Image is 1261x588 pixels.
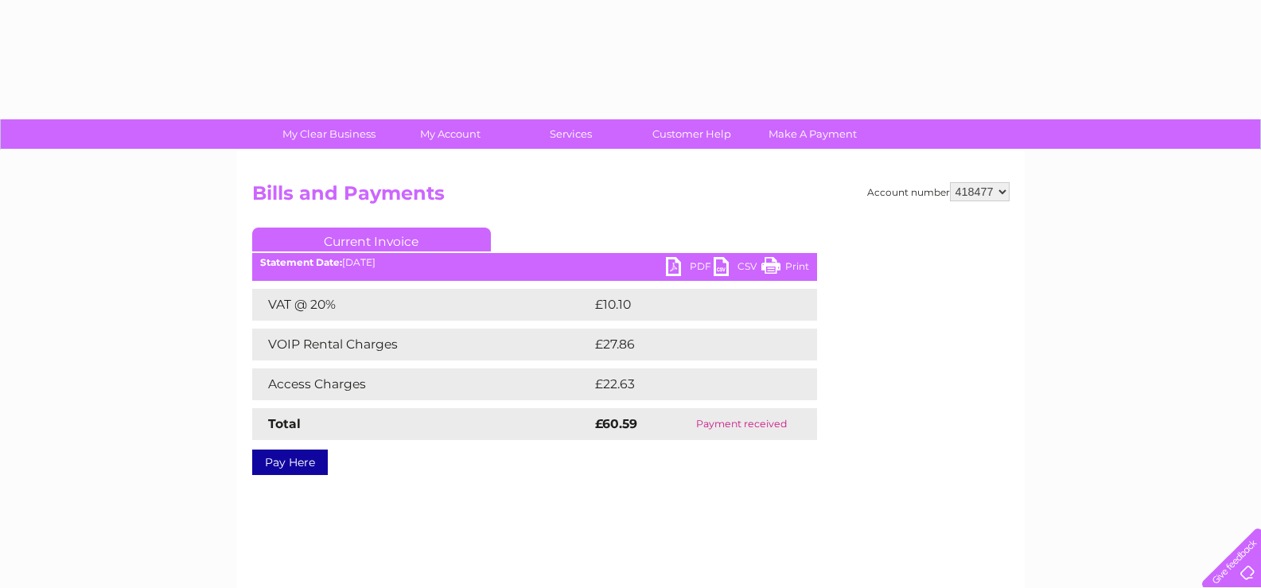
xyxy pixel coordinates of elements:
strong: £60.59 [595,416,637,431]
td: Access Charges [252,368,591,400]
a: PDF [666,257,714,280]
td: VOIP Rental Charges [252,329,591,360]
strong: Total [268,416,301,431]
a: CSV [714,257,761,280]
a: Pay Here [252,450,328,475]
td: VAT @ 20% [252,289,591,321]
a: Current Invoice [252,228,491,251]
b: Statement Date: [260,256,342,268]
a: My Clear Business [263,119,395,149]
a: Make A Payment [747,119,878,149]
td: £27.86 [591,329,784,360]
td: £22.63 [591,368,784,400]
div: Account number [867,182,1010,201]
a: My Account [384,119,516,149]
div: [DATE] [252,257,817,268]
a: Print [761,257,809,280]
td: Payment received [667,408,816,440]
td: £10.10 [591,289,782,321]
h2: Bills and Payments [252,182,1010,212]
a: Customer Help [626,119,757,149]
a: Services [505,119,636,149]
